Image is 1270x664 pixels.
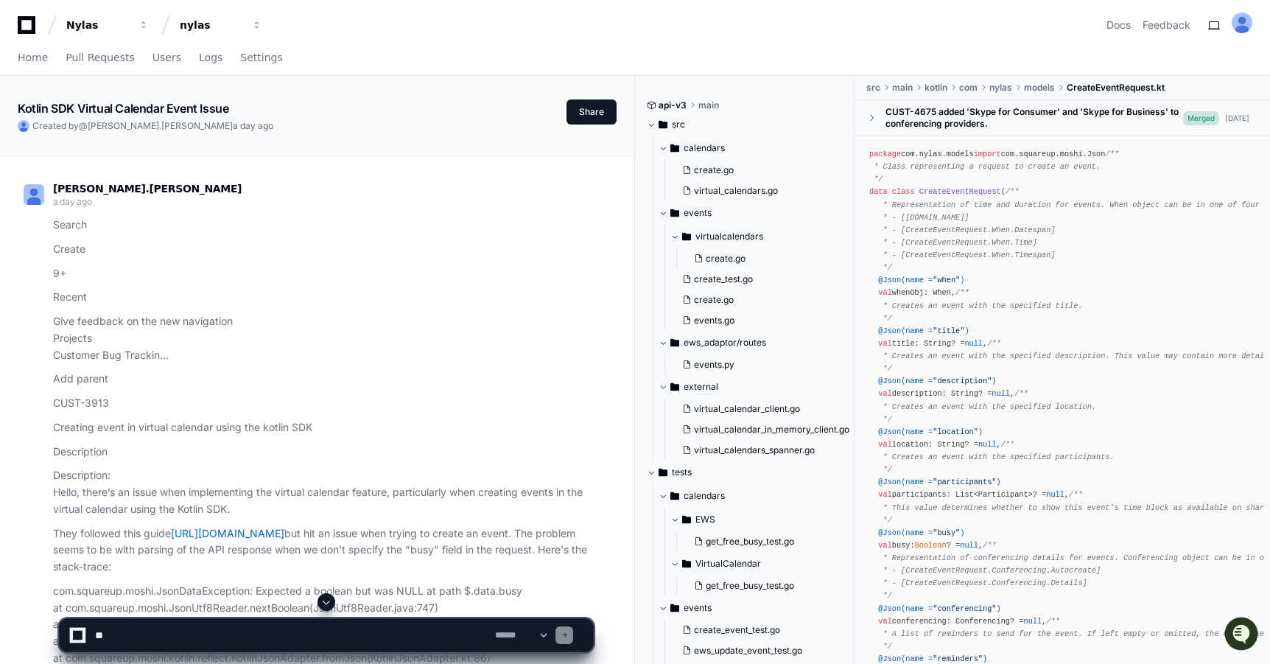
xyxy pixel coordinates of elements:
[1183,111,1219,125] span: Merged
[53,183,242,195] span: [PERSON_NAME].[PERSON_NAME]
[1067,82,1165,94] span: CreateEventRequest.kt
[66,18,130,32] div: Nylas
[676,399,849,419] button: virtual_calendar_client.go
[933,377,992,385] span: "description"
[53,241,593,258] p: Create
[933,528,960,537] span: "busy"
[18,41,48,75] a: Home
[676,310,846,331] button: events.go
[676,290,846,310] button: create.go
[706,580,794,592] span: get_free_busy_test.go
[670,378,679,396] svg: Directory
[670,139,679,157] svg: Directory
[647,461,843,484] button: tests
[670,204,679,222] svg: Directory
[933,326,964,335] span: "title"
[53,525,593,576] p: They followed this guide but hit an issue when trying to create an event. The problem seems to be...
[694,294,734,306] span: create.go
[878,389,891,398] span: val
[695,231,763,242] span: virtualcalendars
[869,288,1083,322] span: /** * Creates an event with the specified title. */
[885,106,1183,130] div: CUST-4675 added 'Skype for Consumer' and 'Skype for Business' to conferencing providers.
[104,154,178,166] a: Powered byPylon
[933,276,960,284] span: "when"
[933,427,978,436] span: "location"
[706,536,794,548] span: get_free_busy_test.go
[676,269,846,290] button: create_test.go
[66,41,134,75] a: Pull Requests
[688,576,835,596] button: get_free_busy_test.go
[15,59,268,83] div: Welcome
[79,120,88,131] span: @
[152,53,181,62] span: Users
[659,136,855,160] button: calendars
[199,41,222,75] a: Logs
[694,403,800,415] span: virtual_calendar_client.go
[53,196,91,207] span: a day ago
[878,427,983,436] span: @Json(name = )
[676,181,846,201] button: virtual_calendars.go
[88,120,233,131] span: [PERSON_NAME].[PERSON_NAME]
[1225,113,1249,124] div: [DATE]
[53,313,593,363] p: Give feedback on the new navigation Projects Customer Bug Trackin...
[684,337,766,349] span: ews_adaptor/routes
[53,467,593,517] p: Description: Hello, there’s an issue when implementing the virtual calendar feature, particularly...
[682,228,691,245] svg: Directory
[869,440,1115,474] span: /** * Creates an event with the specified participants. */
[878,440,891,449] span: val
[933,478,996,486] span: "participants"
[1106,18,1131,32] a: Docs
[682,511,691,528] svg: Directory
[694,424,849,436] span: virtual_calendar_in_memory_client.go
[698,99,719,111] span: main
[676,419,849,440] button: virtual_calendar_in_memory_client.go
[670,225,855,248] button: virtualcalendars
[1143,18,1190,32] button: Feedback
[878,478,1000,486] span: @Json(name = )
[53,289,593,306] p: Recent
[18,120,29,132] img: ALV-UjU-Uivu_cc8zlDcn2c9MNEgVYayUocKx0gHV_Yy_SMunaAAd7JZxK5fgww1Mi-cdUJK5q-hvUHnPErhbMG5W0ta4bF9-...
[695,558,761,570] span: VirtualCalendar
[695,514,715,525] span: EWS
[15,110,41,136] img: 1756235613930-3d25f9e4-fa56-45dd-b3ad-e072dfbd1548
[240,41,282,75] a: Settings
[233,120,273,131] span: a day ago
[53,395,593,412] p: CUST-3913
[50,110,242,125] div: Start new chat
[1024,82,1055,94] span: models
[676,354,846,375] button: events.py
[18,53,48,62] span: Home
[659,331,855,354] button: ews_adaptor/routes
[152,41,181,75] a: Users
[869,389,1096,423] span: /** * Creates an event with the specified location. */
[974,150,1001,158] span: import
[684,490,725,502] span: calendars
[659,375,855,399] button: external
[670,487,679,505] svg: Directory
[694,164,734,176] span: create.go
[694,315,734,326] span: events.go
[684,381,718,393] span: external
[180,18,243,32] div: nylas
[199,53,222,62] span: Logs
[959,82,978,94] span: com
[566,99,617,125] button: Share
[892,187,915,196] span: class
[670,508,843,531] button: EWS
[53,419,593,436] p: Creating event in virtual calendar using the kotlin SDK
[60,12,155,38] button: Nylas
[53,371,593,388] p: Add parent
[694,444,815,456] span: virtual_calendars_spanner.go
[989,82,1012,94] span: nylas
[659,99,687,111] span: api-v3
[174,12,268,38] button: nylas
[992,389,1010,398] span: null
[925,82,947,94] span: kotlin
[869,150,1119,184] span: /** * Class representing a request to create an event. */
[672,119,685,130] span: src
[15,15,44,44] img: PlayerZero
[878,288,891,297] span: val
[676,440,849,461] button: virtual_calendars_spanner.go
[688,248,846,269] button: create.go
